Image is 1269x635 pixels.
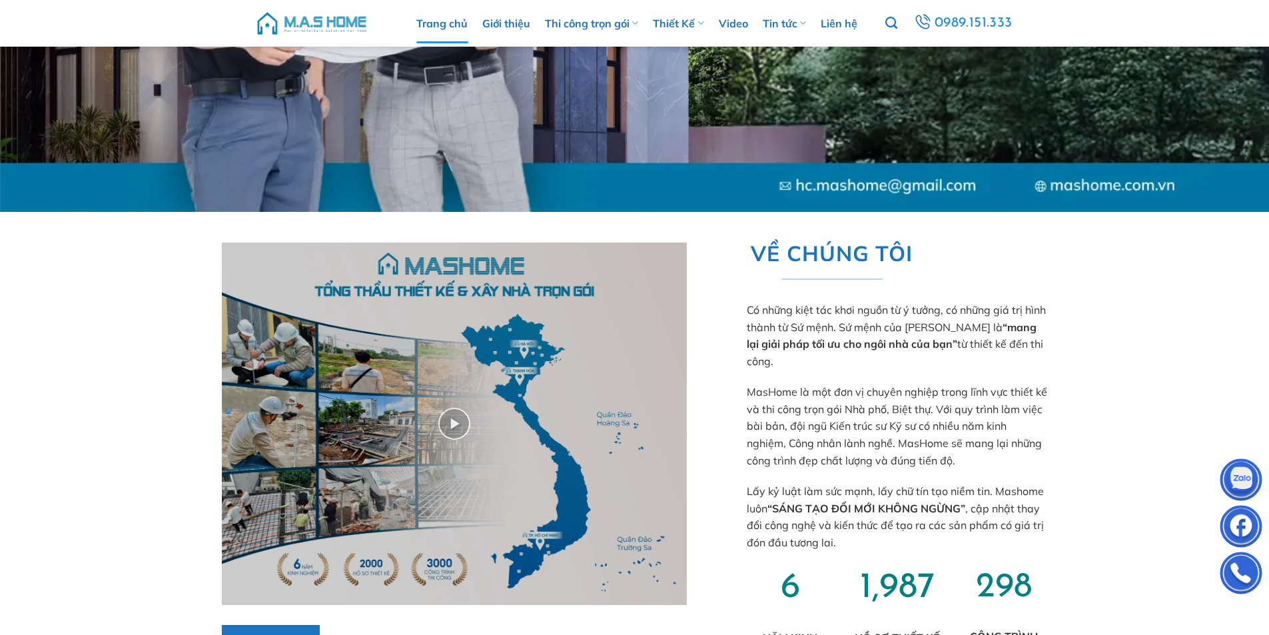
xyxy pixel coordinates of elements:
[1221,462,1261,502] img: Zalo
[747,384,1048,469] p: MasHome là một đơn vị chuyên nghiệp trong lĩnh vực thiết kế và thi công trọn gói Nhà phố, Biệt th...
[751,237,913,271] span: VỀ CHÚNG TÔI
[911,11,1015,35] a: 0989.151.333
[934,12,1013,35] span: 0989.151.333
[860,570,935,606] span: 1,987
[416,3,468,43] a: Trang chủ
[1221,555,1261,595] img: Phone
[747,484,1044,549] span: Lấy kỷ luật làm sức mạnh, lấy chữ tín tạo niềm tin. Mashome luôn , cập nhật thay đổi công nghệ và...
[222,243,687,604] img: Trang chủ 62
[719,3,748,43] a: Video
[976,570,1032,605] span: 298
[653,3,703,43] a: Thiết Kế
[545,3,638,43] a: Thi công trọn gói
[255,3,368,43] img: M.A.S HOME – Tổng Thầu Thiết Kế Và Xây Nhà Trọn Gói
[781,570,800,606] span: 6
[763,3,806,43] a: Tin tức
[1221,508,1261,548] img: Facebook
[885,9,897,37] a: Tìm kiếm
[821,3,857,43] a: Liên hệ
[767,501,965,514] strong: “SÁNG TẠO ĐỔI MỚI KHÔNG NGỪNG”
[747,302,1048,370] p: Có những kiệt tác khơi nguồn từ ý tưởng, có những giá trị hình thành từ Sứ mệnh. Sứ mệnh của [PER...
[222,243,687,604] a: image 1500x1167 1
[482,3,530,43] a: Giới thiệu
[747,320,1037,351] strong: “mang lại giải pháp tối ưu cho ngôi nhà của bạn”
